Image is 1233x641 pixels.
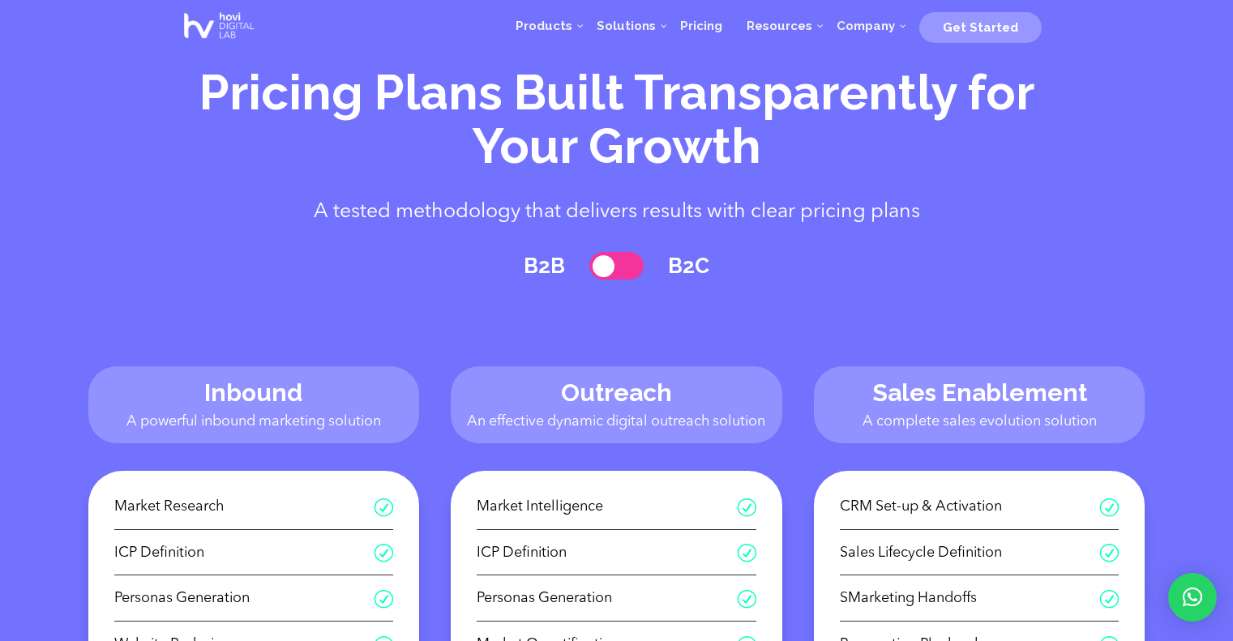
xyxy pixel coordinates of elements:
[1099,543,1119,562] span: R
[943,20,1018,35] span: Get Started
[467,414,765,429] span: An effective dynamic digital outreach solution
[374,543,393,562] span: R
[668,2,734,50] a: Pricing
[837,19,895,33] span: Company
[737,543,756,562] span: R
[126,414,381,429] span: A powerful inbound marketing solution
[747,19,812,33] span: Resources
[919,14,1042,38] a: Get Started
[1099,589,1119,608] span: R
[374,498,393,516] span: R
[597,19,656,33] span: Solutions
[477,541,737,566] span: ICP Definition
[584,2,668,50] a: Solutions
[737,589,756,608] span: R
[668,254,709,278] label: B2C
[824,2,907,50] a: Company
[840,541,1100,566] span: Sales Lifecycle Definition
[863,414,1097,429] span: A complete sales evolution solution
[524,254,565,278] label: B2B
[734,2,824,50] a: Resources
[1099,498,1119,516] span: R
[737,498,756,516] span: R
[840,586,1100,611] span: SMarketing Handoffs
[561,378,672,407] span: Outreach
[374,589,393,608] span: R
[114,494,375,519] span: Market Research
[114,541,375,566] span: ICP Definition
[840,494,1100,519] span: CRM Set-up & Activation
[503,2,584,50] a: Products
[872,378,1087,407] span: Sales Enablement
[204,378,302,407] span: Inbound
[114,586,375,611] span: Personas Generation
[477,586,737,611] span: Personas Generation
[477,494,737,519] span: Market Intelligence
[516,19,572,33] span: Products
[680,19,722,33] span: Pricing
